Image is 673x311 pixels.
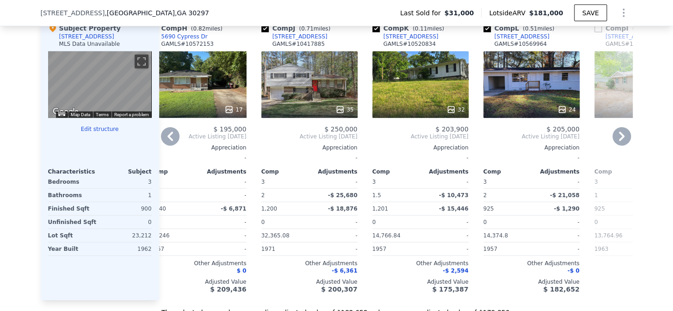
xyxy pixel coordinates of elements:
span: 15,246 [150,232,170,239]
button: Toggle fullscreen view [135,55,148,68]
div: Appreciation [372,144,469,151]
div: [STREET_ADDRESS] [605,33,661,40]
div: Year Built [48,243,98,255]
div: Other Adjustments [372,260,469,267]
div: 1957 [483,243,530,255]
div: Unfinished Sqft [48,216,98,229]
div: 900 [102,202,152,215]
span: Active Listing [DATE] [150,133,247,140]
div: Comp J [261,24,334,33]
div: - [422,243,469,255]
div: 1 [150,189,197,202]
span: ( miles) [519,25,558,32]
span: $ 250,000 [324,125,357,133]
div: Adjustments [531,168,580,175]
span: $31,000 [445,8,474,18]
div: 0 [102,216,152,229]
span: Last Sold for [400,8,445,18]
span: ( miles) [187,25,226,32]
div: Other Adjustments [150,260,247,267]
span: ( miles) [628,25,667,32]
span: 0.11 [415,25,427,32]
span: $ 209,436 [210,286,246,293]
span: $ 203,900 [435,125,468,133]
span: [STREET_ADDRESS] [41,8,105,18]
div: Comp H [150,24,226,33]
div: 1962 [102,243,152,255]
div: - [261,151,358,164]
span: 925 [483,205,494,212]
div: 1 [102,189,152,202]
span: 3 [483,179,487,185]
span: $ 182,652 [543,286,579,293]
div: 1963 [594,243,641,255]
span: -$ 15,446 [439,205,469,212]
div: Adjusted Value [372,278,469,286]
div: - [200,189,247,202]
div: 23,212 [102,229,152,242]
div: Adjusted Value [150,278,247,286]
div: 1 [594,189,641,202]
span: ( miles) [409,25,448,32]
div: 1971 [261,243,308,255]
div: Appreciation [261,144,358,151]
div: - [422,229,469,242]
div: Other Adjustments [261,260,358,267]
span: 0 [594,219,598,225]
div: Adjusted Value [483,278,580,286]
span: -$ 1,290 [554,205,579,212]
div: Subject [100,168,152,175]
span: 3 [372,179,376,185]
div: - [200,175,247,188]
span: Active Listing [DATE] [483,133,580,140]
div: - [311,175,358,188]
div: Comp [594,168,642,175]
span: 0 [372,219,376,225]
div: 1957 [372,243,419,255]
div: Comp [150,168,198,175]
div: Appreciation [483,144,580,151]
div: Appreciation [150,144,247,151]
div: - [200,229,247,242]
div: - [422,175,469,188]
div: - [311,243,358,255]
div: GAMLS # 10572153 [161,40,214,48]
div: 1.5 [372,189,419,202]
span: $181,000 [529,9,563,17]
div: - [311,229,358,242]
span: -$ 18,876 [328,205,358,212]
div: Adjustments [309,168,358,175]
span: 14,766.84 [372,232,401,239]
span: 0 [483,219,487,225]
div: [STREET_ADDRESS] [383,33,438,40]
div: - [150,151,247,164]
div: 17 [224,105,242,114]
span: -$ 21,058 [550,192,580,199]
a: [STREET_ADDRESS] [483,33,550,40]
span: 3 [261,179,265,185]
div: Characteristics [48,168,100,175]
span: Active Listing [DATE] [372,133,469,140]
div: Comp I [594,24,667,33]
div: Adjustments [420,168,469,175]
div: Comp [372,168,420,175]
a: [STREET_ADDRESS] [372,33,438,40]
span: 0 [261,219,265,225]
span: , [GEOGRAPHIC_DATA] [105,8,209,18]
span: 0.71 [301,25,314,32]
div: Comp [261,168,309,175]
div: - [372,151,469,164]
div: GAMLS # 10397363 [605,40,658,48]
button: Keyboard shortcuts [58,112,65,116]
div: 32 [446,105,464,114]
div: [STREET_ADDRESS] [272,33,327,40]
span: -$ 10,473 [439,192,469,199]
a: Open this area in Google Maps (opens a new window) [50,106,81,118]
div: Finished Sqft [48,202,98,215]
div: Subject Property [48,24,121,33]
div: GAMLS # 10520834 [383,40,436,48]
div: Adjustments [198,168,247,175]
span: 1,200 [261,205,277,212]
span: Lotside ARV [489,8,529,18]
div: Street View [48,51,152,118]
